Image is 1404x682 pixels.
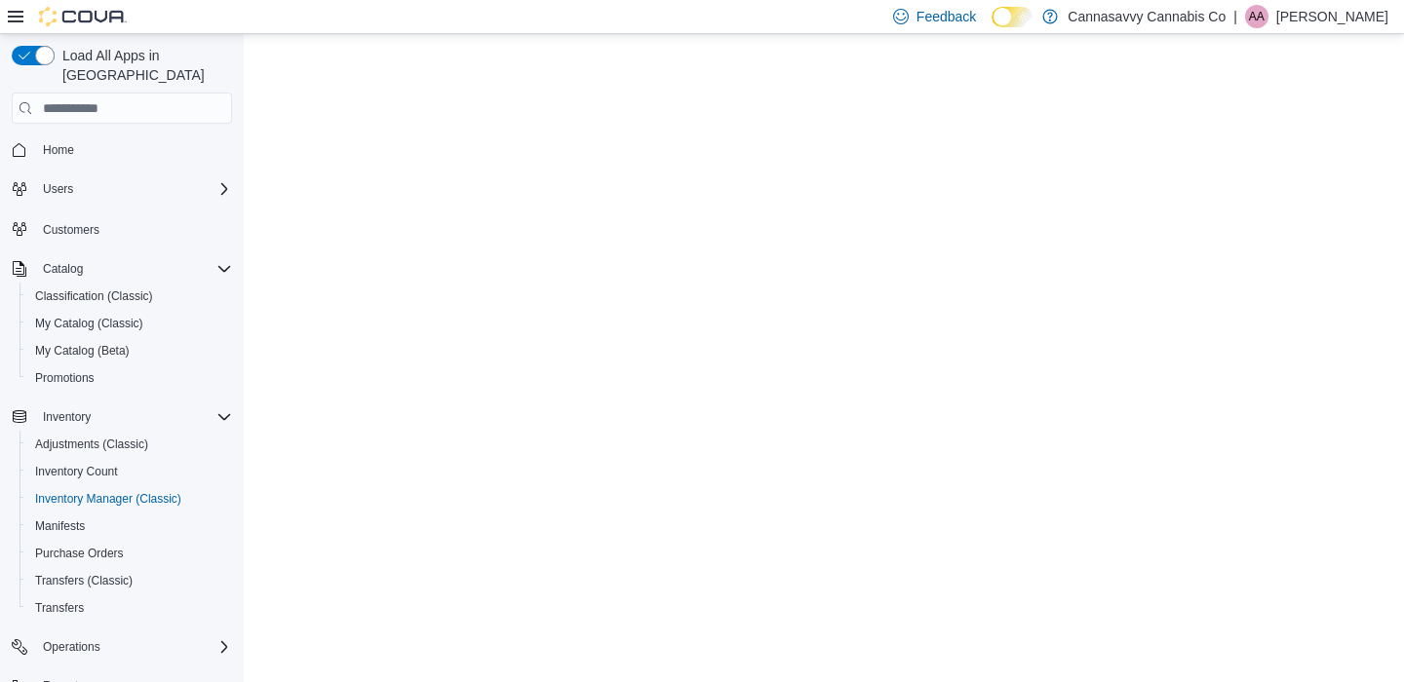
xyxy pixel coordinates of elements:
[27,487,232,511] span: Inventory Manager (Classic)
[27,569,140,592] a: Transfers (Classic)
[35,288,153,304] span: Classification (Classic)
[1245,5,1268,28] div: Andrew Almeida
[19,337,240,364] button: My Catalog (Beta)
[1276,5,1388,28] p: [PERSON_NAME]
[19,431,240,458] button: Adjustments (Classic)
[39,7,127,26] img: Cova
[43,261,83,277] span: Catalog
[27,433,156,456] a: Adjustments (Classic)
[43,222,99,238] span: Customers
[27,339,137,362] a: My Catalog (Beta)
[19,567,240,594] button: Transfers (Classic)
[35,177,232,201] span: Users
[1233,5,1237,28] p: |
[35,491,181,507] span: Inventory Manager (Classic)
[35,405,98,429] button: Inventory
[27,487,189,511] a: Inventory Manager (Classic)
[27,284,232,308] span: Classification (Classic)
[35,464,118,479] span: Inventory Count
[35,436,148,452] span: Adjustments (Classic)
[992,27,993,28] span: Dark Mode
[35,343,130,359] span: My Catalog (Beta)
[35,216,232,241] span: Customers
[35,635,108,659] button: Operations
[4,633,240,661] button: Operations
[35,546,124,561] span: Purchase Orders
[35,257,91,281] button: Catalog
[1068,5,1226,28] p: Cannasavvy Cannabis Co
[27,312,151,335] a: My Catalog (Classic)
[35,177,81,201] button: Users
[916,7,976,26] span: Feedback
[35,137,232,162] span: Home
[35,600,84,616] span: Transfers
[27,542,232,565] span: Purchase Orders
[27,284,161,308] a: Classification (Classic)
[4,403,240,431] button: Inventory
[43,409,91,425] span: Inventory
[4,214,240,243] button: Customers
[35,573,133,588] span: Transfers (Classic)
[19,594,240,622] button: Transfers
[27,339,232,362] span: My Catalog (Beta)
[27,460,126,483] a: Inventory Count
[19,364,240,392] button: Promotions
[19,283,240,310] button: Classification (Classic)
[27,514,232,538] span: Manifests
[27,596,92,620] a: Transfers
[35,138,82,162] a: Home
[35,405,232,429] span: Inventory
[19,485,240,512] button: Inventory Manager (Classic)
[27,366,232,390] span: Promotions
[1249,5,1265,28] span: AA
[55,46,232,85] span: Load All Apps in [GEOGRAPHIC_DATA]
[35,218,107,242] a: Customers
[4,255,240,283] button: Catalog
[27,366,102,390] a: Promotions
[35,518,85,534] span: Manifests
[19,512,240,540] button: Manifests
[35,635,232,659] span: Operations
[992,7,1033,27] input: Dark Mode
[35,257,232,281] span: Catalog
[35,370,95,386] span: Promotions
[27,569,232,592] span: Transfers (Classic)
[27,542,132,565] a: Purchase Orders
[4,135,240,164] button: Home
[27,460,232,483] span: Inventory Count
[35,316,143,331] span: My Catalog (Classic)
[27,514,93,538] a: Manifests
[27,433,232,456] span: Adjustments (Classic)
[27,596,232,620] span: Transfers
[19,540,240,567] button: Purchase Orders
[43,142,74,158] span: Home
[19,458,240,485] button: Inventory Count
[43,639,100,655] span: Operations
[43,181,73,197] span: Users
[19,310,240,337] button: My Catalog (Classic)
[4,175,240,203] button: Users
[27,312,232,335] span: My Catalog (Classic)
